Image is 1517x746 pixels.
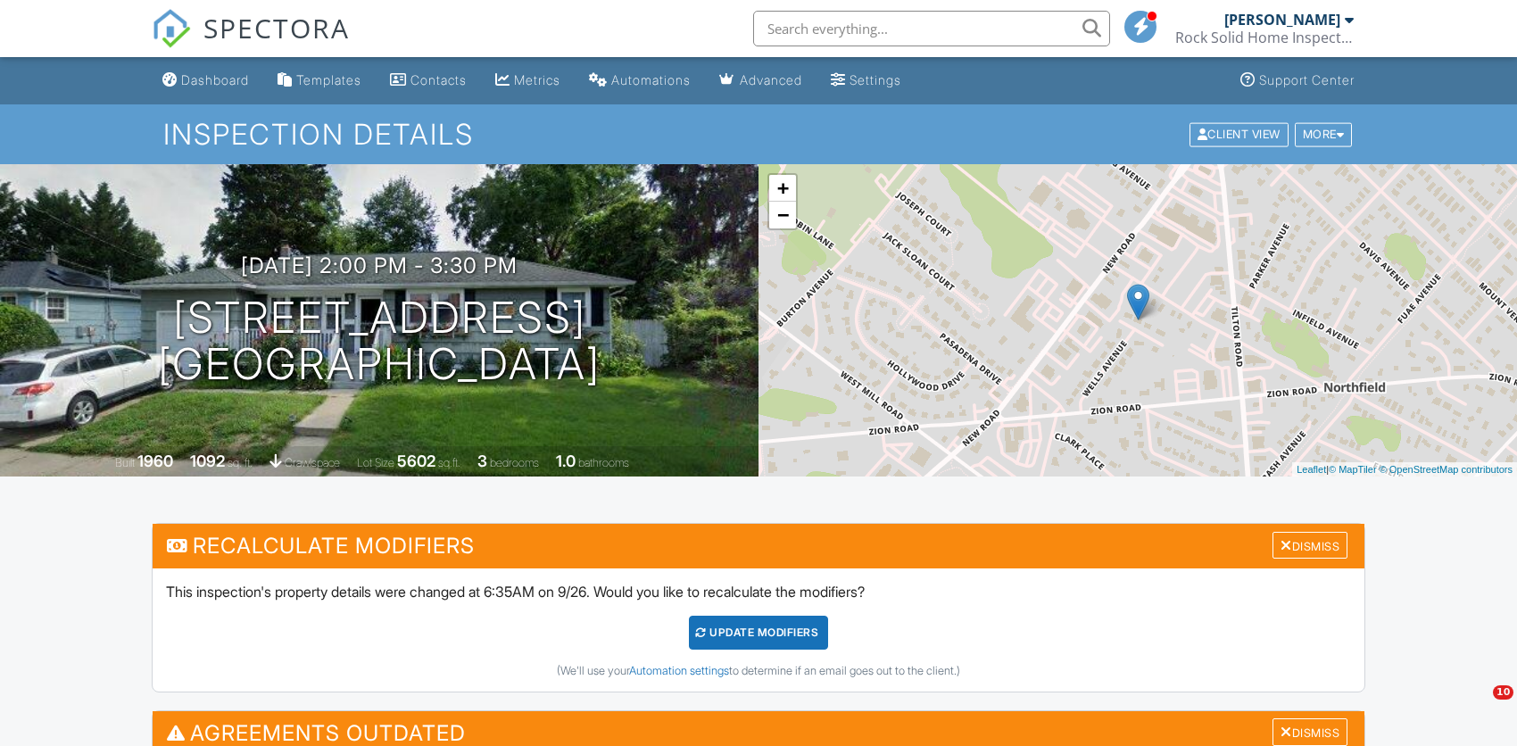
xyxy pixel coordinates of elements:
[629,664,729,677] a: Automation settings
[357,456,394,469] span: Lot Size
[1297,464,1326,475] a: Leaflet
[1295,122,1353,146] div: More
[285,456,340,469] span: crawlspace
[137,452,173,470] div: 1960
[190,452,225,470] div: 1092
[1380,464,1513,475] a: © OpenStreetMap contributors
[1456,685,1499,728] iframe: Intercom live chat
[1233,64,1362,97] a: Support Center
[153,524,1364,568] h3: Recalculate Modifiers
[438,456,460,469] span: sq.ft.
[296,72,361,87] div: Templates
[270,64,369,97] a: Templates
[166,664,1351,678] div: (We'll use your to determine if an email goes out to the client.)
[712,64,809,97] a: Advanced
[228,456,253,469] span: sq. ft.
[1329,464,1377,475] a: © MapTiler
[115,456,135,469] span: Built
[383,64,474,97] a: Contacts
[753,11,1110,46] input: Search everything...
[1175,29,1354,46] div: Rock Solid Home Inspections, LLC
[514,72,560,87] div: Metrics
[241,253,518,278] h3: [DATE] 2:00 pm - 3:30 pm
[397,452,435,470] div: 5602
[488,64,568,97] a: Metrics
[582,64,698,97] a: Automations (Basic)
[824,64,908,97] a: Settings
[153,568,1364,692] div: This inspection's property details were changed at 6:35AM on 9/26. Would you like to recalculate ...
[1272,718,1347,746] div: Dismiss
[556,452,576,470] div: 1.0
[611,72,691,87] div: Automations
[163,119,1354,150] h1: Inspection Details
[490,456,539,469] span: bedrooms
[1259,72,1355,87] div: Support Center
[152,9,191,48] img: The Best Home Inspection Software - Spectora
[1493,685,1513,700] span: 10
[850,72,901,87] div: Settings
[181,72,249,87] div: Dashboard
[769,202,796,228] a: Zoom out
[1190,122,1289,146] div: Client View
[158,294,601,389] h1: [STREET_ADDRESS] [GEOGRAPHIC_DATA]
[689,616,829,650] div: UPDATE Modifiers
[410,72,467,87] div: Contacts
[1224,11,1340,29] div: [PERSON_NAME]
[1188,127,1293,140] a: Client View
[155,64,256,97] a: Dashboard
[578,456,629,469] span: bathrooms
[203,9,350,46] span: SPECTORA
[740,72,802,87] div: Advanced
[477,452,487,470] div: 3
[152,24,350,62] a: SPECTORA
[1272,532,1347,559] div: Dismiss
[769,175,796,202] a: Zoom in
[1292,462,1517,477] div: |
